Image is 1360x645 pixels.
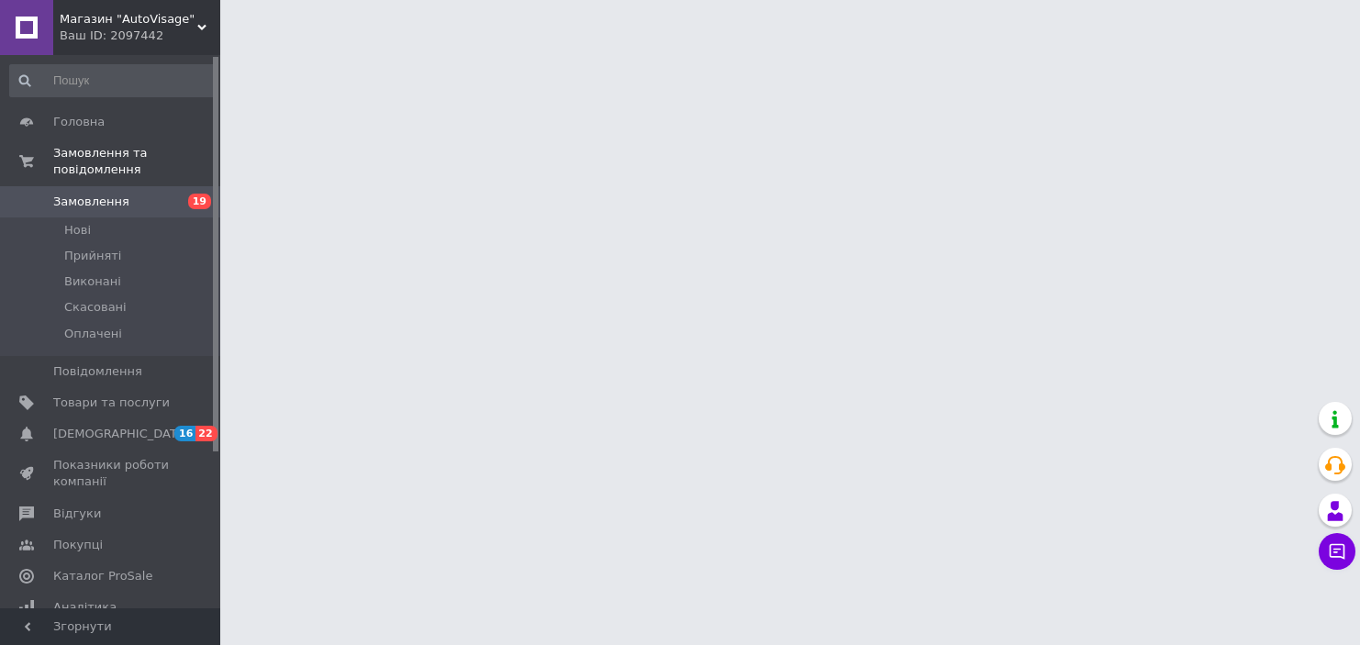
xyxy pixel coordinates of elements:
[53,363,142,380] span: Повідомлення
[53,599,117,616] span: Аналітика
[53,537,103,553] span: Покупці
[53,114,105,130] span: Головна
[53,194,129,210] span: Замовлення
[64,326,122,342] span: Оплачені
[1319,533,1355,570] button: Чат з покупцем
[64,248,121,264] span: Прийняті
[53,506,101,522] span: Відгуки
[60,28,220,44] div: Ваш ID: 2097442
[174,426,195,441] span: 16
[64,222,91,239] span: Нові
[64,273,121,290] span: Виконані
[53,395,170,411] span: Товари та послуги
[53,568,152,584] span: Каталог ProSale
[53,145,220,178] span: Замовлення та повідомлення
[188,194,211,209] span: 19
[60,11,197,28] span: Магазин "AutoVisage"
[195,426,217,441] span: 22
[9,64,217,97] input: Пошук
[53,426,189,442] span: [DEMOGRAPHIC_DATA]
[53,457,170,490] span: Показники роботи компанії
[64,299,127,316] span: Скасовані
